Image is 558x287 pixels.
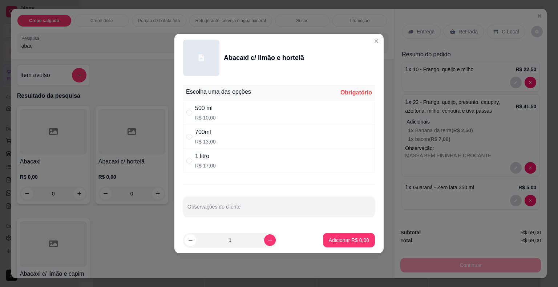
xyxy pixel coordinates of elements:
p: Adicionar R$ 0,00 [329,237,369,244]
div: Obrigatório [340,88,372,97]
button: Adicionar R$ 0,00 [323,233,375,247]
input: Observações do cliente [187,206,371,213]
div: 1 litro [195,152,216,161]
div: Escolha uma das opções [186,88,251,96]
div: 700ml [195,128,216,137]
button: decrease-product-quantity [185,234,196,246]
button: increase-product-quantity [264,234,276,246]
div: Abacaxi c/ limão e hortelã [224,53,304,63]
p: R$ 13,00 [195,138,216,145]
div: 500 ml [195,104,216,113]
p: R$ 17,00 [195,162,216,169]
p: R$ 10,00 [195,114,216,121]
button: Close [371,35,382,47]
